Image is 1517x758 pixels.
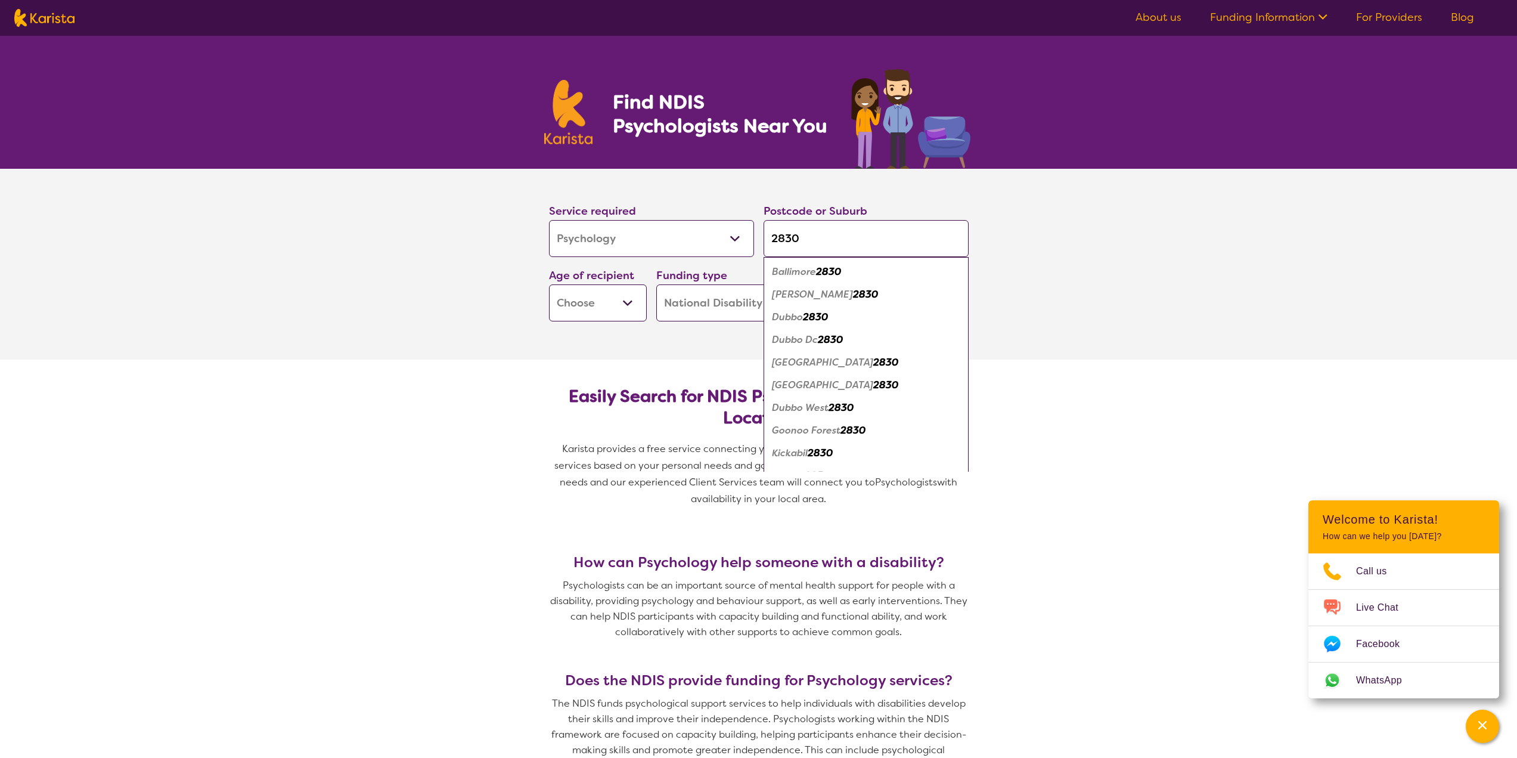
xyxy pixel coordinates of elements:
label: Age of recipient [549,268,634,283]
span: Psychologists [875,476,937,488]
p: Psychologists can be an important source of mental health support for people with a disability, p... [544,578,973,640]
a: Blog [1451,10,1474,24]
em: [PERSON_NAME] [772,288,853,301]
span: Facebook [1356,635,1414,653]
img: Karista logo [544,80,593,144]
em: 2830 [873,379,898,391]
em: 2830 [803,311,828,323]
em: Dubbo Dc [772,333,818,346]
em: [GEOGRAPHIC_DATA] [772,379,873,391]
div: Ballimore 2830 [770,261,963,283]
em: 2830 [873,356,898,369]
img: Karista logo [14,9,75,27]
h2: Welcome to Karista! [1323,512,1485,527]
div: Dubbo Dc 2830 [770,329,963,351]
a: About us [1136,10,1181,24]
div: Kickabil 2830 [770,442,963,465]
label: Service required [549,204,636,218]
em: 2830 [840,424,865,437]
em: 2830 [805,469,830,482]
em: 2830 [816,265,841,278]
label: Postcode or Suburb [764,204,867,218]
div: Brocklehurst 2830 [770,283,963,306]
em: 2830 [853,288,878,301]
span: WhatsApp [1356,672,1416,689]
a: For Providers [1356,10,1422,24]
em: Minore [772,469,805,482]
h3: How can Psychology help someone with a disability? [544,554,973,571]
em: Dubbo West [772,401,829,414]
div: Dubbo 2830 [770,306,963,329]
div: Goonoo Forest 2830 [770,419,963,442]
input: Type [764,220,969,257]
em: 2830 [818,333,843,346]
em: Ballimore [772,265,816,278]
div: Dubbo Grove 2830 [770,374,963,397]
p: How can we help you [DATE]? [1323,531,1485,542]
em: 2830 [829,401,854,414]
div: Dubbo East 2830 [770,351,963,374]
div: Channel Menu [1308,500,1499,698]
a: Funding Information [1210,10,1327,24]
label: Funding type [656,268,727,283]
span: Live Chat [1356,599,1413,617]
h2: Easily Search for NDIS Psychologists by Need & Location [559,386,959,429]
div: Minore 2830 [770,465,963,487]
img: psychology [847,64,973,169]
a: Web link opens in a new tab. [1308,663,1499,698]
button: Channel Menu [1466,710,1499,743]
em: Dubbo [772,311,803,323]
em: Kickabil [772,447,808,459]
h1: Find NDIS Psychologists Near You [613,90,833,138]
span: Call us [1356,562,1401,580]
span: Karista provides a free service connecting you with Psychologists and other disability services b... [554,443,966,488]
ul: Choose channel [1308,553,1499,698]
em: [GEOGRAPHIC_DATA] [772,356,873,369]
div: Dubbo West 2830 [770,397,963,419]
h3: Does the NDIS provide funding for Psychology services? [544,672,973,689]
em: Goonoo Forest [772,424,840,437]
em: 2830 [808,447,833,459]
